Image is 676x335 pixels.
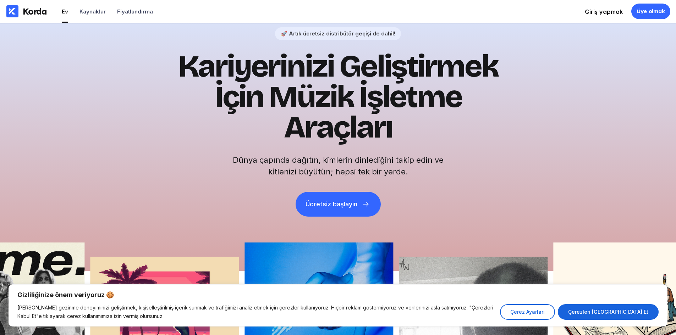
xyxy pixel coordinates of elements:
[306,200,357,208] font: Ücretsiz başlayın
[500,304,555,320] button: Çerez Ayarları
[568,309,648,315] font: Çerezleri [GEOGRAPHIC_DATA] Et
[233,155,444,176] font: Dünya çapında dağıtın, kimlerin dinlediğini takip edin ve kitlenizi büyütün; hepsi tek bir yerde.
[17,291,114,298] font: Gizliliğinize önem veriyoruz 🍪
[62,8,68,15] font: Ev
[23,6,47,17] font: Korda
[17,305,493,319] font: [PERSON_NAME] gezinme deneyiminizi geliştirmek, kişiselleştirilmiş içerik sunmak ve trafiğimizi a...
[117,8,153,15] font: Fiyatlandırma
[178,48,498,146] font: Kariyerinizi Geliştirmek İçin Müzik İşletme Araçları
[558,304,659,320] button: Çerezleri Kabul Et
[631,4,670,19] a: Üye olmak
[637,8,665,15] font: Üye olmak
[585,8,623,15] font: Giriş yapmak
[79,8,106,15] font: Kaynaklar
[296,192,381,217] button: Ücretsiz başlayın
[281,30,395,37] font: 🚀 Artık ücretsiz distribütör geçişi de dahil!
[510,309,545,315] font: Çerez Ayarları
